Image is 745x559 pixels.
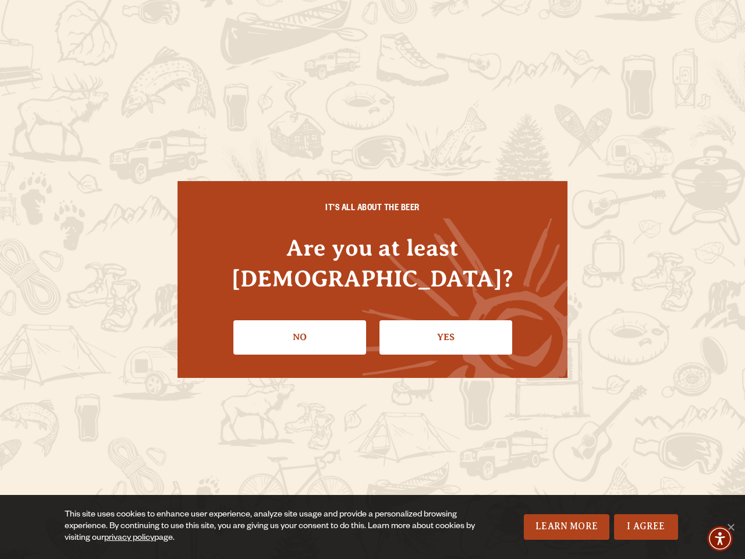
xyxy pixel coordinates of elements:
a: privacy policy [104,534,154,543]
div: This site uses cookies to enhance user experience, analyze site usage and provide a personalized ... [65,510,477,544]
a: Learn More [524,514,609,540]
h6: IT'S ALL ABOUT THE BEER [201,204,544,215]
a: Confirm I'm 21 or older [379,320,512,354]
div: Accessibility Menu [707,526,733,551]
a: No [233,320,366,354]
h4: Are you at least [DEMOGRAPHIC_DATA]? [201,232,544,294]
a: I Agree [614,514,678,540]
